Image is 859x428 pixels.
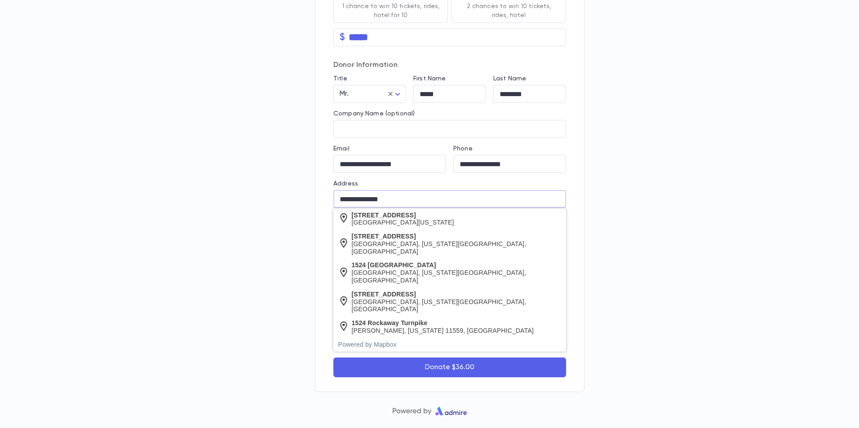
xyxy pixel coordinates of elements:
button: Donate $36.00 [333,357,566,377]
label: First Name [413,75,446,82]
div: [GEOGRAPHIC_DATA], [US_STATE][GEOGRAPHIC_DATA], [GEOGRAPHIC_DATA] [352,298,562,313]
div: Mr. [333,85,406,103]
p: 2 chances to win 10 tickets, rides, hotel [459,2,558,20]
span: Mr. [340,90,349,97]
div: 1524 Rockaway Turnpike [352,319,534,327]
div: [GEOGRAPHIC_DATA], [US_STATE][GEOGRAPHIC_DATA], [GEOGRAPHIC_DATA] [352,240,562,256]
a: Powered by Mapbox [338,341,397,348]
div: [PERSON_NAME], [US_STATE] 11559, [GEOGRAPHIC_DATA] [352,327,534,335]
div: [STREET_ADDRESS] [352,291,562,298]
p: 1 chance to win 10 tickets, rides, hotel for 10 [341,2,440,20]
label: Address [333,180,358,187]
label: Company Name (optional) [333,110,415,117]
label: Email [333,145,350,152]
p: $ [340,33,345,42]
div: 1524 [GEOGRAPHIC_DATA] [352,261,562,269]
label: Last Name [493,75,526,82]
label: Title [333,75,347,82]
label: Phone [453,145,473,152]
div: [GEOGRAPHIC_DATA][US_STATE] [352,219,454,226]
div: [STREET_ADDRESS] [352,233,562,240]
div: [GEOGRAPHIC_DATA], [US_STATE][GEOGRAPHIC_DATA], [GEOGRAPHIC_DATA] [352,269,562,284]
p: Donor Information [333,61,566,70]
div: [STREET_ADDRESS] [352,212,454,219]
